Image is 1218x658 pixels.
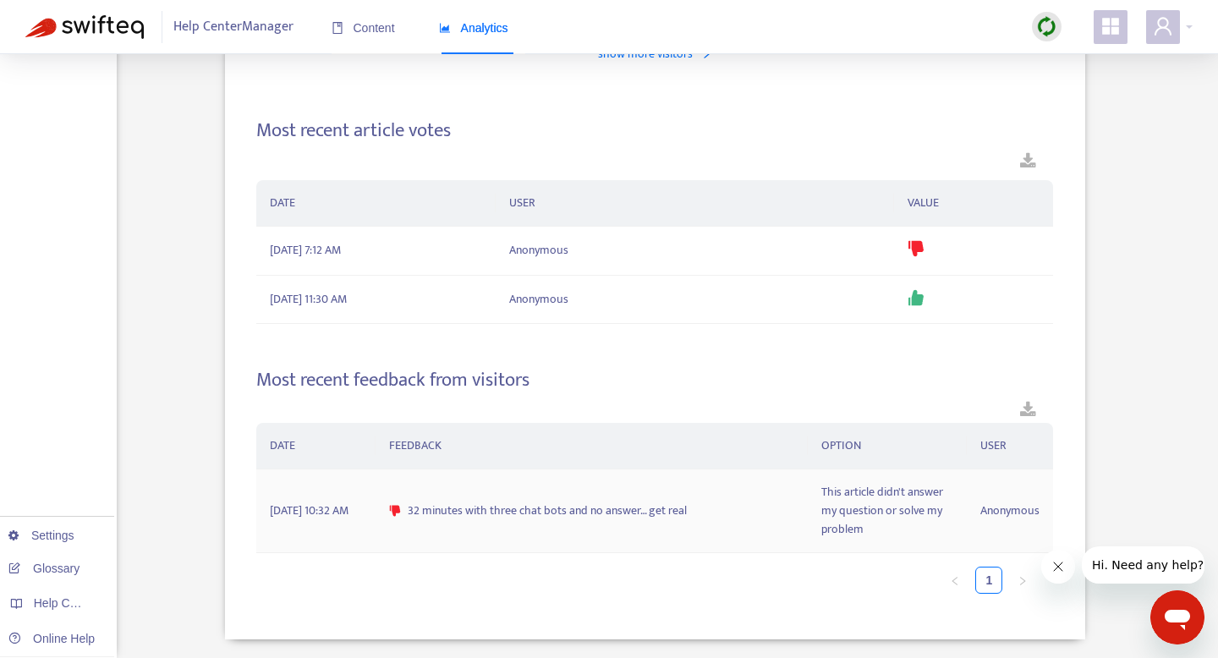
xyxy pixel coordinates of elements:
th: OPTION [808,423,967,469]
span: dislike [389,505,401,517]
span: like [908,289,924,306]
span: book [332,22,343,34]
th: DATE [256,180,496,227]
li: 1 [975,567,1002,594]
span: Anonymous [509,241,568,260]
iframe: Button to launch messaging window [1150,590,1204,644]
span: [DATE] 7:12 AM [270,241,341,260]
span: left [950,576,960,586]
span: area-chart [439,22,451,34]
span: [DATE] 11:30 AM [270,290,347,309]
iframe: Close message [1041,550,1075,584]
img: Swifteq [25,15,144,39]
a: Online Help [8,632,95,645]
span: Anonymous [509,290,568,309]
span: appstore [1100,16,1121,36]
a: Settings [8,529,74,542]
th: USER [496,180,894,227]
button: left [941,567,968,594]
span: Anonymous [980,502,1040,520]
span: Content [332,21,395,35]
span: dislike [908,240,924,257]
span: Help Center Manager [173,11,294,43]
th: DATE [256,423,376,469]
th: FEEDBACK [376,423,807,469]
th: USER [967,423,1053,469]
span: show more visitors [598,45,693,63]
li: Next Page [1009,567,1036,594]
iframe: Message from company [1082,546,1204,584]
button: right [1009,567,1036,594]
span: 32 minutes with three chat bots and no answer… get real [408,502,687,520]
span: Help Centers [34,596,103,610]
span: Analytics [439,21,508,35]
h4: Most recent article votes [256,119,1053,142]
th: VALUE [894,180,1053,227]
a: 1 [976,568,1001,593]
span: This article didn't answer my question or solve my problem [821,483,953,539]
span: user [1153,16,1173,36]
li: Previous Page [941,567,968,594]
h4: Most recent feedback from visitors [256,369,1053,392]
img: sync.dc5367851b00ba804db3.png [1036,16,1057,37]
a: Glossary [8,562,80,575]
span: [DATE] 10:32 AM [270,502,348,520]
span: right [1018,576,1028,586]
